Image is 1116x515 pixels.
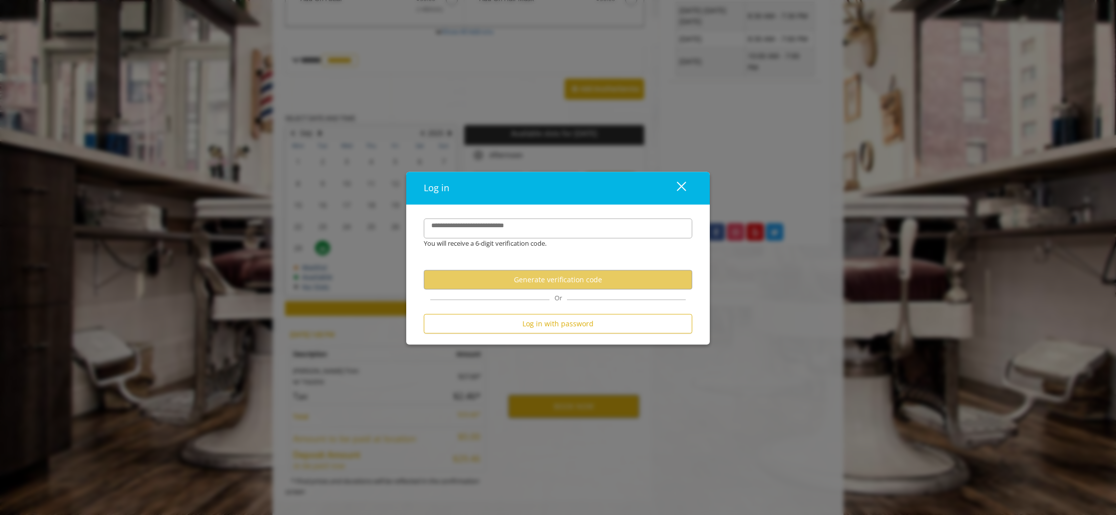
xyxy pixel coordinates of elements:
[424,270,692,290] button: Generate verification code
[549,294,567,303] span: Or
[416,239,685,249] div: You will receive a 6-digit verification code.
[424,182,449,194] span: Log in
[658,178,692,199] button: close dialog
[665,181,685,196] div: close dialog
[424,314,692,334] button: Log in with password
